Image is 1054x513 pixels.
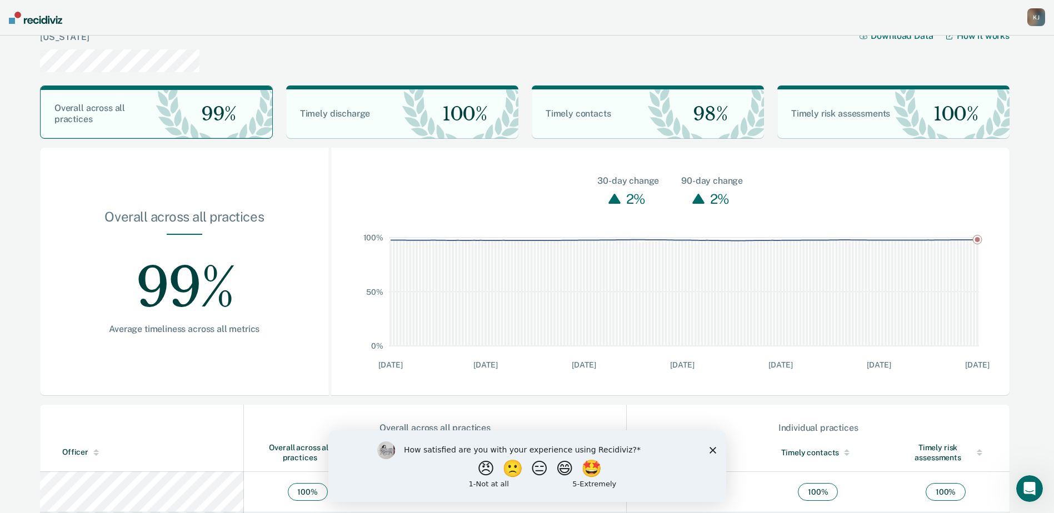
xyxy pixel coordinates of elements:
div: 2% [623,188,648,210]
a: [US_STATE] [40,32,89,42]
span: Overall across all practices [54,103,125,124]
div: Overall across all practices [76,209,293,234]
text: [DATE] [378,360,402,369]
span: Timely contacts [546,108,611,119]
button: Download Data [860,31,946,41]
div: 30-day change [597,174,659,188]
text: [DATE] [965,360,989,369]
iframe: Intercom live chat [1016,475,1043,502]
a: How it works [946,31,1010,41]
span: 98% [684,103,727,125]
span: 99% [192,103,236,125]
span: 100% [925,103,978,125]
text: [DATE] [670,360,694,369]
div: Overall across all practices [244,423,626,433]
div: 2% [707,188,732,210]
text: [DATE] [572,360,596,369]
text: [DATE] [867,360,891,369]
img: Recidiviz [9,12,62,24]
div: K J [1027,8,1045,26]
span: 100 % [288,483,328,501]
th: Toggle SortBy [882,434,1010,472]
div: Individual practices [627,423,1009,433]
text: [DATE] [768,360,792,369]
span: 100 % [798,483,838,501]
span: 100% [433,103,487,125]
span: Timely risk assessments [791,108,890,119]
iframe: Survey by Kim from Recidiviz [328,430,726,502]
span: 100 % [926,483,966,501]
div: Timely risk assessments [904,442,987,462]
button: KJ [1027,8,1045,26]
th: Toggle SortBy [244,434,372,472]
div: Overall across all practices [266,442,349,462]
th: Toggle SortBy [754,434,882,472]
span: Timely discharge [300,108,370,119]
div: 90-day change [681,174,743,188]
div: Timely contacts [776,447,860,457]
text: [DATE] [473,360,497,369]
div: 99% [76,235,293,324]
div: Officer [62,447,239,457]
th: Toggle SortBy [40,434,244,472]
div: Average timeliness across all metrics [76,324,293,334]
